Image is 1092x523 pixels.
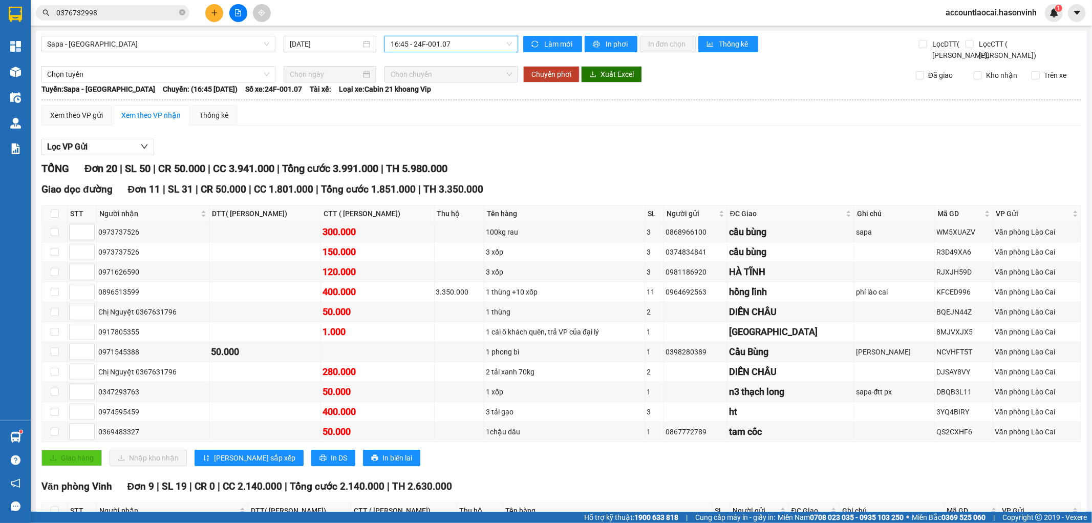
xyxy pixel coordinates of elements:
[647,386,662,398] div: 1
[647,266,662,278] div: 3
[363,450,420,466] button: printerIn biên lai
[371,454,378,463] span: printer
[196,183,198,195] span: |
[41,450,102,466] button: uploadGiao hàng
[791,505,829,516] span: ĐC Giao
[993,402,1081,422] td: Văn phòng Lào Cai
[457,503,503,519] th: Thu hộ
[667,208,717,219] span: Người gửi
[382,452,412,464] span: In biên lai
[254,183,313,195] span: CC 1.801.000
[935,382,993,402] td: DBQB3L11
[168,183,193,195] span: SL 31
[157,480,159,492] span: |
[982,70,1021,81] span: Kho nhận
[436,286,483,298] div: 3.350.000
[486,226,643,238] div: 100kg rau
[1073,8,1082,17] span: caret-down
[249,183,251,195] span: |
[912,512,986,523] span: Miền Bắc
[339,83,431,95] span: Loại xe: Cabin 21 khoang Vip
[98,266,207,278] div: 0971626590
[391,67,511,82] span: Chọn chuyến
[11,478,20,488] span: notification
[601,69,634,80] span: Xuất Excel
[840,503,944,519] th: Ghi chú
[698,36,758,52] button: bar-chartThống kê
[214,452,295,464] span: [PERSON_NAME] sắp xếp
[729,425,852,439] div: tam cốc
[975,38,1038,61] span: Lọc CTT ( [PERSON_NAME])
[98,326,207,338] div: 0917805355
[223,480,282,492] span: CC 2.140.000
[179,8,185,18] span: close-circle
[50,110,103,121] div: Xem theo VP gửi
[323,305,433,319] div: 50.000
[647,226,662,238] div: 3
[486,286,643,298] div: 1 thùng +10 xốp
[647,326,662,338] div: 1
[935,322,993,342] td: 8MJVXJX5
[435,205,485,222] th: Thu hộ
[1057,5,1060,12] span: 1
[647,406,662,417] div: 3
[935,262,993,282] td: RJXJH59D
[98,406,207,417] div: 0974595459
[323,385,433,399] div: 50.000
[935,242,993,262] td: R3D49XA6
[98,246,207,258] div: 0973737526
[158,162,205,175] span: CR 50.000
[936,246,991,258] div: R3D49XA6
[47,140,88,153] span: Lọc VP Gửi
[503,503,712,519] th: Tên hàng
[98,306,207,318] div: Chị Nguyệt 0367631796
[666,426,725,437] div: 0867772789
[995,426,1079,437] div: Văn phòng Lào Cai
[993,362,1081,382] td: Văn phòng Lào Cai
[906,515,909,519] span: ⚪️
[935,362,993,382] td: DJSAY8VY
[319,454,327,463] span: printer
[11,455,20,465] span: question-circle
[936,306,991,318] div: BQEJN44Z
[634,513,678,521] strong: 1900 633 818
[486,386,643,398] div: 1 xốp
[98,346,207,358] div: 0971545388
[729,245,852,259] div: cầu bùng
[323,405,433,419] div: 400.000
[929,38,992,61] span: Lọc DTT( [PERSON_NAME])
[995,266,1079,278] div: Văn phòng Lào Cai
[331,452,347,464] span: In DS
[199,110,228,121] div: Thống kê
[1002,505,1070,516] span: VP Gửi
[418,183,421,195] span: |
[486,266,643,278] div: 3 xốp
[993,282,1081,302] td: Văn phòng Lào Cai
[486,326,643,338] div: 1 cái ô khách quên, trả VP của đại lý
[351,503,456,519] th: CTT ( [PERSON_NAME])
[936,266,991,278] div: RJXJH59D
[936,346,991,358] div: NCVHFT5T
[41,183,113,195] span: Giao dọc đường
[719,38,750,50] span: Thống kê
[729,365,852,379] div: DIỄN CHÂU
[213,162,274,175] span: CC 3.941.000
[323,265,433,279] div: 120.000
[810,513,904,521] strong: 0708 023 035 - 0935 103 250
[9,7,22,22] img: logo-vxr
[729,345,852,359] div: Cầu Bùng
[381,162,383,175] span: |
[666,346,725,358] div: 0398280389
[290,38,361,50] input: 13/08/2025
[68,503,97,519] th: STT
[42,9,50,16] span: search
[936,286,991,298] div: KFCED996
[10,118,21,129] img: warehouse-icon
[234,9,242,16] span: file-add
[995,226,1079,238] div: Văn phòng Lào Cai
[41,85,155,93] b: Tuyến: Sapa - [GEOGRAPHIC_DATA]
[1068,4,1086,22] button: caret-down
[218,480,220,492] span: |
[290,69,361,80] input: Chọn ngày
[253,4,271,22] button: aim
